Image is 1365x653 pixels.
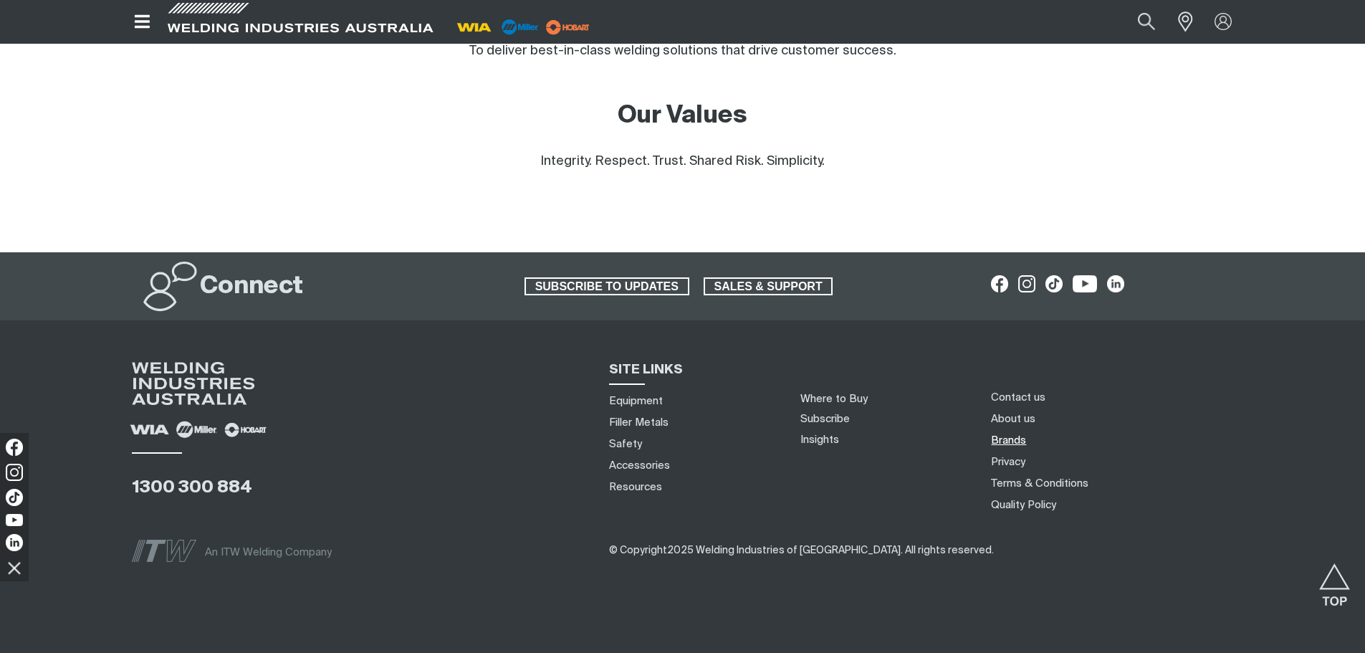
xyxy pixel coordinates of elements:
img: YouTube [6,514,23,526]
a: Privacy [991,454,1025,470]
span: SITE LINKS [609,363,683,376]
a: miller [542,22,594,32]
a: Where to Buy [800,394,868,404]
img: miller [542,16,594,38]
img: hide socials [2,556,27,580]
img: LinkedIn [6,534,23,551]
a: 1300 300 884 [132,479,252,496]
img: Instagram [6,464,23,481]
span: An ITW Welding Company [205,547,332,558]
img: TikTok [6,489,23,506]
a: Insights [800,434,839,445]
a: Terms & Conditions [991,476,1088,491]
nav: Sitemap [604,391,783,498]
h2: Our Values [272,100,1094,132]
nav: Footer [986,387,1260,516]
a: Subscribe [800,414,850,424]
span: To deliver best-in-class welding solutions that drive customer success. [469,44,896,57]
a: Safety [609,437,642,452]
input: Product name or item number... [1103,6,1170,38]
a: Equipment [609,394,663,409]
button: Scroll to top [1318,563,1351,596]
a: Quality Policy [991,497,1056,513]
button: Search products [1122,6,1171,38]
a: Brands [991,433,1026,448]
a: SUBSCRIBE TO UPDATES [525,277,689,296]
h2: Connect [200,271,303,302]
span: SALES & SUPPORT [705,277,832,296]
span: Integrity. Respect. Trust. Shared Risk. Simplicity. [540,155,825,168]
a: SALES & SUPPORT [704,277,833,296]
span: SUBSCRIBE TO UPDATES [526,277,688,296]
span: ​​​​​​​​​​​​​​​​​​ ​​​​​​ [609,545,994,556]
a: About us [991,411,1035,426]
span: © Copyright 2025 Welding Industries of [GEOGRAPHIC_DATA] . All rights reserved. [609,545,994,556]
a: Filler Metals [609,415,669,430]
img: Facebook [6,439,23,456]
a: Resources [609,480,662,495]
a: Contact us [991,390,1045,405]
a: Accessories [609,458,670,473]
